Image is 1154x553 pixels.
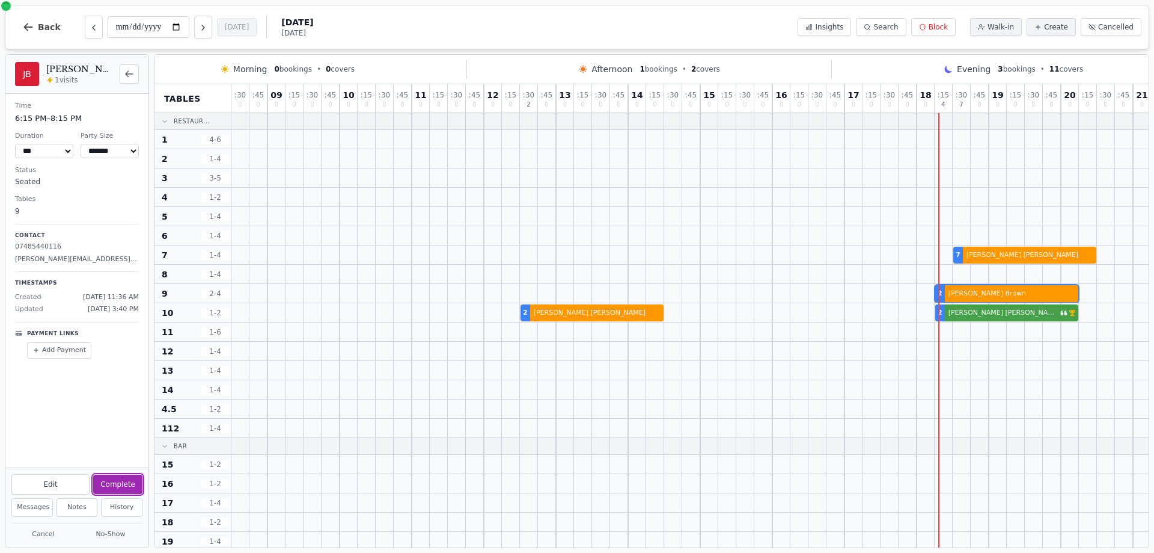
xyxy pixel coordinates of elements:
[487,91,498,99] span: 12
[201,479,230,489] span: 1 - 2
[924,102,927,108] span: 0
[1049,65,1060,73] span: 11
[508,102,512,108] span: 0
[201,498,230,508] span: 1 - 4
[929,22,948,32] span: Block
[1013,102,1017,108] span: 0
[81,131,139,141] dt: Party Size
[162,249,168,261] span: 7
[946,308,1059,318] span: [PERSON_NAME] [PERSON_NAME]
[238,102,242,108] span: 0
[884,91,895,99] span: : 30
[815,22,843,32] span: Insights
[682,64,686,74] span: •
[1098,22,1134,32] span: Cancelled
[1049,102,1053,108] span: 0
[162,288,168,300] span: 9
[1100,91,1111,99] span: : 30
[635,102,639,108] span: 0
[847,91,859,99] span: 17
[415,91,426,99] span: 11
[88,304,139,315] span: [DATE] 3:40 PM
[757,91,769,99] span: : 45
[162,403,177,415] span: 4.5
[685,91,697,99] span: : 45
[419,102,423,108] span: 0
[281,28,313,38] span: [DATE]
[653,102,656,108] span: 0
[162,478,173,490] span: 16
[15,165,139,176] dt: Status
[162,365,173,377] span: 13
[1049,64,1083,74] span: covers
[545,102,548,108] span: 0
[15,101,139,111] dt: Time
[1010,91,1021,99] span: : 15
[1046,91,1057,99] span: : 45
[201,135,230,144] span: 4 - 6
[761,102,765,108] span: 0
[217,18,257,36] button: [DATE]
[873,22,898,32] span: Search
[310,102,314,108] span: 0
[11,527,75,542] button: Cancel
[281,16,313,28] span: [DATE]
[725,102,728,108] span: 0
[469,91,480,99] span: : 45
[274,64,311,74] span: bookings
[1081,18,1141,36] button: Cancelled
[252,91,264,99] span: : 45
[15,131,73,141] dt: Duration
[162,172,168,184] span: 3
[162,134,168,146] span: 1
[959,102,963,108] span: 7
[201,327,230,337] span: 1 - 6
[56,498,98,517] button: Notes
[472,102,476,108] span: 0
[797,102,801,108] span: 0
[174,442,187,451] span: Bar
[856,18,906,36] button: Search
[911,18,956,36] button: Block
[956,91,967,99] span: : 30
[15,62,39,86] div: JB
[201,537,230,546] span: 1 - 4
[1140,102,1144,108] span: 0
[613,91,624,99] span: : 45
[541,91,552,99] span: : 45
[15,255,139,265] p: [PERSON_NAME][EMAIL_ADDRESS][DOMAIN_NAME]
[743,102,746,108] span: 0
[162,459,173,471] span: 15
[887,102,891,108] span: 0
[201,173,230,183] span: 3 - 5
[946,289,1076,299] span: [PERSON_NAME] Brown
[649,91,661,99] span: : 15
[83,292,139,303] span: [DATE] 11:36 AM
[780,102,783,108] span: 0
[27,330,79,338] p: Payment Links
[15,194,139,205] dt: Tables
[527,102,530,108] span: 2
[55,75,78,85] span: 1 visits
[397,91,408,99] span: : 45
[707,102,711,108] span: 0
[957,63,991,75] span: Evening
[798,18,851,36] button: Insights
[988,22,1014,32] span: Walk-in
[343,91,354,99] span: 10
[793,91,805,99] span: : 15
[739,91,751,99] span: : 30
[162,153,168,165] span: 2
[833,102,837,108] span: 0
[815,102,819,108] span: 0
[233,63,267,75] span: Morning
[288,91,300,99] span: : 15
[433,91,444,99] span: : 15
[1085,102,1089,108] span: 0
[15,292,41,303] span: Created
[162,516,173,528] span: 18
[591,63,632,75] span: Afternoon
[491,102,495,108] span: 0
[201,424,230,433] span: 1 - 4
[1031,102,1035,108] span: 0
